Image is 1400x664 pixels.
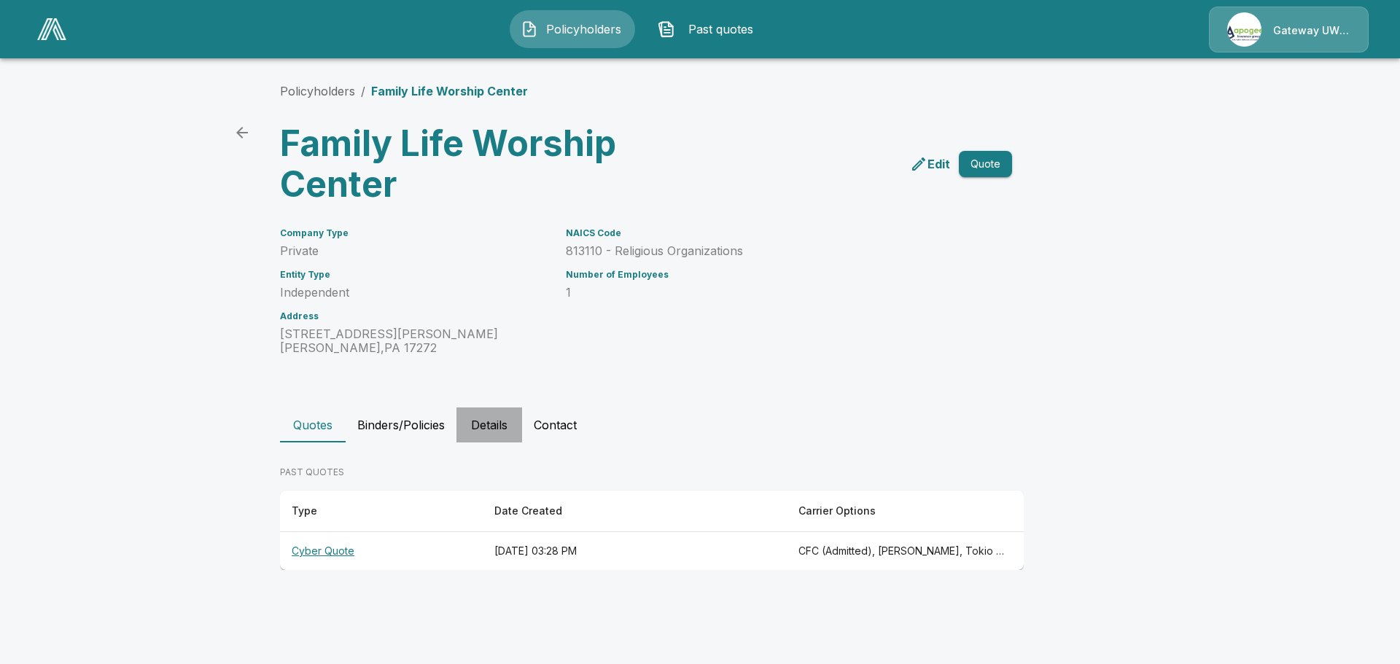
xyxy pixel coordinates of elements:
[787,491,1024,532] th: Carrier Options
[280,244,548,258] p: Private
[280,228,548,238] h6: Company Type
[566,270,977,280] h6: Number of Employees
[280,466,1024,479] p: PAST QUOTES
[280,84,355,98] a: Policyholders
[647,10,772,48] button: Past quotes IconPast quotes
[280,270,548,280] h6: Entity Type
[787,532,1024,571] th: CFC (Admitted), Beazley, Tokio Marine TMHCC (Non-Admitted), At-Bay (Non-Admitted), Coalition (Non...
[456,407,522,442] button: Details
[280,491,483,532] th: Type
[280,407,346,442] button: Quotes
[280,123,640,205] h3: Family Life Worship Center
[280,327,548,355] p: [STREET_ADDRESS][PERSON_NAME] [PERSON_NAME] , PA 17272
[658,20,675,38] img: Past quotes Icon
[907,152,953,176] a: edit
[566,228,977,238] h6: NAICS Code
[959,151,1012,178] button: Quote
[227,118,257,147] a: back
[280,532,483,571] th: Cyber Quote
[544,20,624,38] span: Policyholders
[522,407,588,442] button: Contact
[371,82,528,100] p: Family Life Worship Center
[521,20,538,38] img: Policyholders Icon
[37,18,66,40] img: AA Logo
[280,491,1024,570] table: responsive table
[483,532,787,571] th: [DATE] 03:28 PM
[280,82,528,100] nav: breadcrumb
[566,244,977,258] p: 813110 - Religious Organizations
[346,407,456,442] button: Binders/Policies
[280,286,548,300] p: Independent
[483,491,787,532] th: Date Created
[510,10,635,48] button: Policyholders IconPolicyholders
[361,82,365,100] li: /
[280,311,548,321] h6: Address
[280,407,1120,442] div: policyholder tabs
[681,20,761,38] span: Past quotes
[927,155,950,173] p: Edit
[566,286,977,300] p: 1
